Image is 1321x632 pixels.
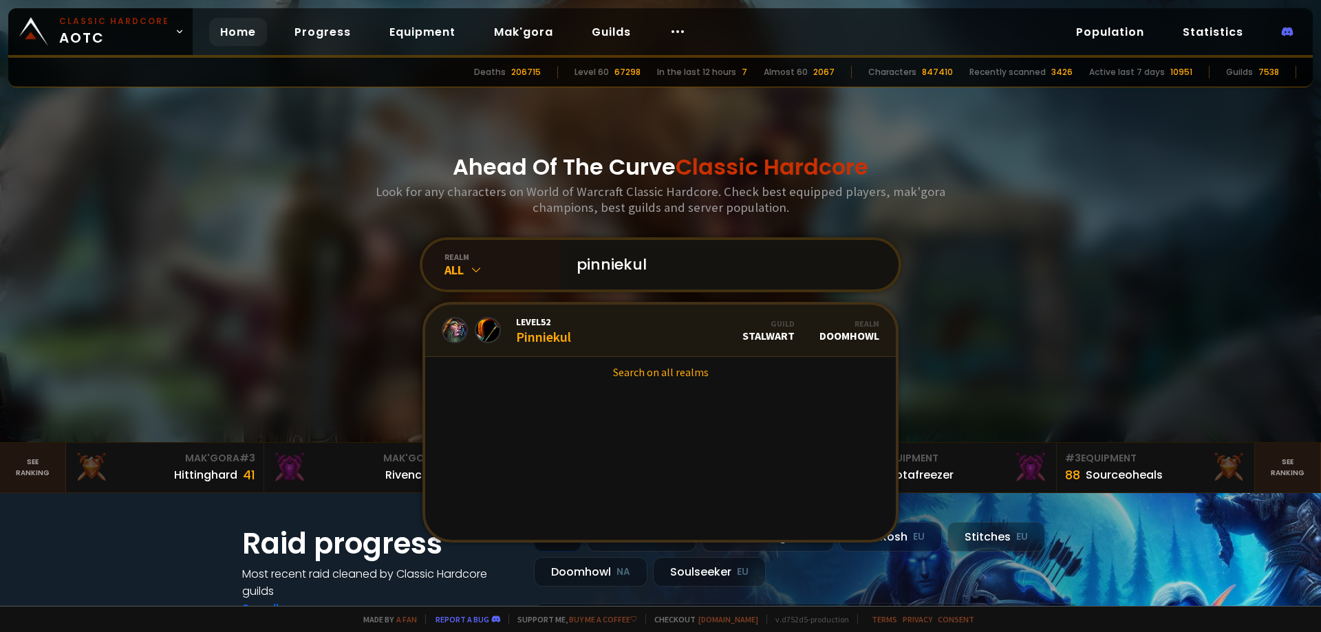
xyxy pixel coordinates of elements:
div: Deaths [474,66,506,78]
div: Guilds [1226,66,1253,78]
a: Privacy [903,614,932,624]
span: Support me, [508,614,637,624]
a: Level52PinniekulGuildStalwartRealmDoomhowl [425,305,896,357]
a: Buy me a coffee [569,614,637,624]
a: Mak'Gora#2Rivench100 [264,443,462,492]
small: EU [1016,530,1028,544]
a: Seeranking [1255,443,1321,492]
span: Level 52 [516,316,571,328]
h1: Raid progress [242,522,517,565]
a: Population [1065,18,1155,46]
span: AOTC [59,15,169,48]
a: Classic HardcoreAOTC [8,8,193,55]
div: Guild [742,318,795,329]
div: Equipment [1065,451,1246,466]
div: 7 [742,66,747,78]
div: Nek'Rosh [839,522,942,552]
span: v. d752d5 - production [766,614,849,624]
h3: Look for any characters on World of Warcraft Classic Hardcore. Check best equipped players, mak'g... [370,184,951,215]
div: Recently scanned [969,66,1046,78]
a: Home [209,18,267,46]
a: #3Equipment88Sourceoheals [1057,443,1255,492]
div: 88 [1065,466,1080,484]
small: Classic Hardcore [59,15,169,28]
div: 847410 [922,66,953,78]
a: Equipment [378,18,466,46]
div: Stitches [947,522,1045,552]
div: 7538 [1258,66,1279,78]
div: Notafreezer [888,466,954,483]
a: Mak'Gora#3Hittinghard41 [66,443,264,492]
div: Stalwart [742,318,795,342]
div: Realm [819,318,879,329]
div: 67298 [614,66,641,78]
a: a fan [396,614,417,624]
small: NA [616,565,630,579]
div: Level 60 [574,66,609,78]
div: Mak'Gora [272,451,453,466]
a: #2Equipment88Notafreezer [859,443,1057,492]
div: 10951 [1170,66,1192,78]
div: Mak'Gora [74,451,255,466]
a: Progress [283,18,362,46]
div: Almost 60 [764,66,808,78]
div: Doomhowl [534,557,647,587]
span: Checkout [645,614,758,624]
div: 2067 [813,66,835,78]
div: Active last 7 days [1089,66,1165,78]
input: Search a character... [568,240,882,290]
div: Pinniekul [516,316,571,345]
a: Statistics [1172,18,1254,46]
a: See all progress [242,600,332,616]
h4: Most recent raid cleaned by Classic Hardcore guilds [242,565,517,600]
span: # 3 [1065,451,1081,465]
a: Mak'gora [483,18,564,46]
div: Sourceoheals [1086,466,1163,483]
a: Consent [938,614,974,624]
a: Terms [872,614,897,624]
a: Search on all realms [425,357,896,387]
a: Report a bug [436,614,489,624]
div: In the last 12 hours [657,66,736,78]
div: Soulseeker [653,557,766,587]
small: EU [737,565,749,579]
div: Hittinghard [174,466,237,483]
div: Characters [868,66,916,78]
div: Rivench [385,466,429,483]
div: Equipment [867,451,1048,466]
div: All [444,262,560,278]
a: [DOMAIN_NAME] [698,614,758,624]
span: Classic Hardcore [676,151,868,182]
div: Doomhowl [819,318,879,342]
a: Guilds [581,18,642,46]
small: EU [913,530,925,544]
h1: Ahead Of The Curve [453,151,868,184]
span: # 3 [239,451,255,465]
div: 41 [243,466,255,484]
div: 3426 [1051,66,1073,78]
span: Made by [355,614,417,624]
div: realm [444,252,560,262]
div: 206715 [511,66,541,78]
